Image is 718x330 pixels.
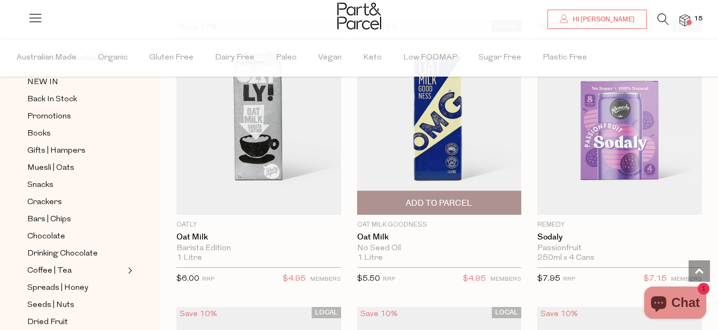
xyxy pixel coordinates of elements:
[310,276,341,282] small: MEMBERS
[357,275,380,283] span: $5.50
[27,76,58,89] span: NEW IN
[27,265,72,277] span: Coffee | Tea
[283,272,306,286] span: $4.95
[478,39,521,77] span: Sugar Free
[691,14,705,24] span: 15
[215,39,254,77] span: Dairy Free
[17,39,76,77] span: Australian Made
[202,276,214,282] small: RRP
[357,191,522,215] button: Add To Parcel
[27,162,74,175] span: Muesli | Oats
[537,307,581,321] div: Save 10%
[27,247,98,260] span: Drinking Chocolate
[492,307,521,318] span: LOCAL
[27,247,125,260] a: Drinking Chocolate
[27,145,86,157] span: Gifts | Hampers
[27,93,125,106] a: Back In Stock
[337,3,381,29] img: Part&Parcel
[27,316,68,329] span: Dried Fruit
[27,281,125,295] a: Spreads | Honey
[176,253,202,263] span: 1 Litre
[176,20,341,215] img: Oat Milk
[357,220,522,230] p: Oat Milk Goodness
[363,39,382,77] span: Keto
[27,179,53,192] span: Snacks
[27,161,125,175] a: Muesli | Oats
[27,93,77,106] span: Back In Stock
[537,244,702,253] div: Passionfruit
[543,39,587,77] span: Plastic Free
[357,232,522,242] a: Oat Milk
[537,232,702,242] a: Sodaly
[27,127,125,140] a: Books
[537,253,595,263] span: 250ml x 4 Cans
[27,298,125,312] a: Seeds | Nuts
[27,282,88,295] span: Spreads | Honey
[680,14,690,26] a: 15
[176,232,341,242] a: Oat Milk
[641,287,709,321] inbox-online-store-chat: Shopify online store chat
[27,213,71,226] span: Bars | Chips
[176,275,199,283] span: $6.00
[537,275,560,283] span: $7.95
[27,196,125,209] a: Crackers
[383,276,395,282] small: RRP
[570,15,635,24] span: Hi [PERSON_NAME]
[403,39,457,77] span: Low FODMAP
[644,272,667,286] span: $7.15
[27,316,125,329] a: Dried Fruit
[27,110,125,123] a: Promotions
[27,144,125,157] a: Gifts | Hampers
[27,110,71,123] span: Promotions
[149,39,194,77] span: Gluten Free
[176,244,341,253] div: Barista Edition
[547,10,647,29] a: Hi [PERSON_NAME]
[27,299,74,312] span: Seeds | Nuts
[27,230,125,243] a: Chocolate
[276,39,297,77] span: Paleo
[27,178,125,192] a: Snacks
[357,307,401,321] div: Save 10%
[357,244,522,253] div: No Seed Oil
[176,220,341,230] p: Oatly
[27,230,65,243] span: Chocolate
[537,20,702,215] img: Sodaly
[671,276,702,282] small: MEMBERS
[357,253,383,263] span: 1 Litre
[125,264,133,277] button: Expand/Collapse Coffee | Tea
[406,198,472,209] span: Add To Parcel
[176,307,220,321] div: Save 10%
[312,307,341,318] span: LOCAL
[27,76,125,89] a: NEW IN
[27,264,125,277] a: Coffee | Tea
[98,39,128,77] span: Organic
[463,272,486,286] span: $4.95
[27,196,62,209] span: Crackers
[490,276,521,282] small: MEMBERS
[27,127,51,140] span: Books
[318,39,342,77] span: Vegan
[27,213,125,226] a: Bars | Chips
[357,20,522,215] img: Oat Milk
[563,276,575,282] small: RRP
[537,220,702,230] p: Remedy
